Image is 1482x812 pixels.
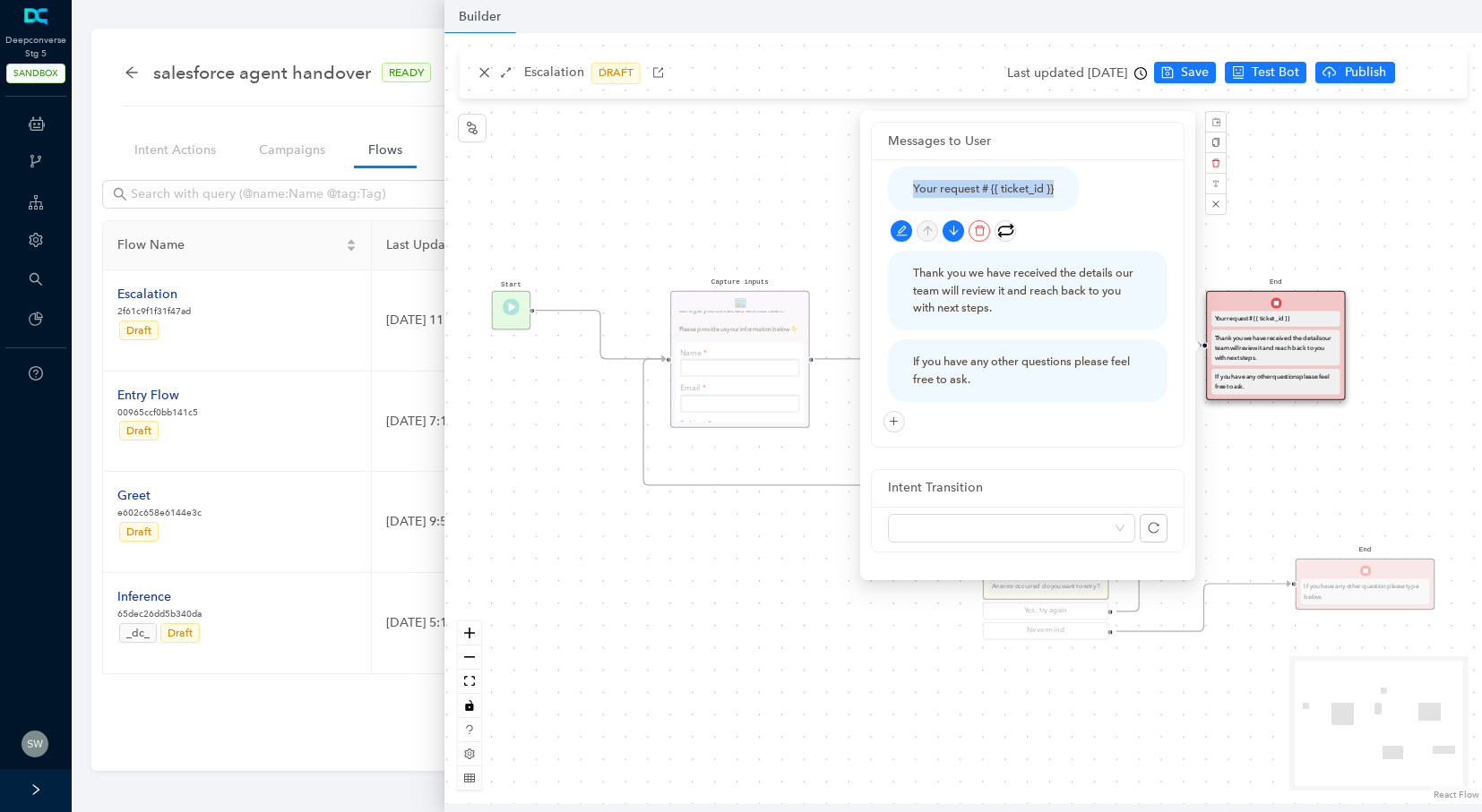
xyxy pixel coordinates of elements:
[535,299,666,370] g: Edge from c853229d-83c0-37da-8456-13ff012f6348 to e7b41dfe-3bde-c007-c096-cef069175f45
[1215,314,1337,324] div: Your request # {{ ticket_id }}
[103,221,372,270] th: Flow Name
[1359,545,1372,556] pre: End
[1140,514,1168,543] span: reload
[1116,573,1290,643] g: Edge from 6bc0e354-6909-ae45-8a37-c2611de4433d to 44ce88eb-0ec8-3ec4-a34f-cbfbe1314f7f
[29,233,43,247] span: setting
[711,278,769,288] pre: Capture inputs
[372,372,732,473] td: [DATE] 7:10 PM
[372,472,732,573] td: [DATE] 9:57 AM
[372,221,732,270] th: Last Updated
[997,222,1014,239] img: play-cycle.png
[117,304,191,319] p: 2f61c9f1f31f47ad
[891,220,912,242] button: edit
[117,607,202,621] p: 65dec26dd5b340da
[492,291,531,330] div: StartTrigger
[117,587,202,607] div: Inference
[29,366,43,380] span: question-circle
[126,324,151,337] span: Draft
[983,559,1108,643] div: QuestionQuestionAn error occurred do you want to retry?Yes, try againNevermind
[883,411,905,432] button: plus
[29,312,43,326] span: pie-chart
[354,133,417,167] a: Flows
[372,270,732,372] td: [DATE] 11:13 AM
[386,235,702,255] span: Last Updated
[948,225,960,236] span: arrow-down
[1215,333,1337,363] div: Thank you we have received the details our team will review it and reach back to you with next st...
[888,478,1168,498] div: Intent Transition
[896,225,908,236] span: edit
[431,133,524,167] a: Parameters
[969,220,990,242] button: delete
[131,184,525,204] input: Search with query (@name:Name @tag:Tag)
[29,154,43,168] span: branches
[1215,372,1337,392] div: If you have any other questions please feel free to ask.
[913,353,1142,389] div: If you have any other questions please feel free to ask.
[117,406,198,420] p: 00965ccf0bb141c5
[117,506,202,520] p: e602c658e6144e3c
[125,65,139,81] div: back
[153,58,371,87] span: salesforce agent handover
[1270,278,1282,288] pre: End
[913,264,1142,317] div: Thank you we have received the details our team will review it and reach back to you with next st...
[889,416,900,427] span: plus
[117,486,202,506] div: Greet
[913,180,1054,198] div: Your request # {{ ticket_id }}
[501,279,521,290] pre: Start
[245,133,340,167] a: Campaigns
[120,133,230,167] a: Intent Actions
[814,204,968,370] g: Edge from e7b41dfe-3bde-c007-c096-cef069175f45 to reactflownode_6eb24fee-846e-4d15-a10f-30263011eb3f
[917,220,938,242] button: arrow-up
[117,285,191,304] div: Escalation
[974,225,986,236] span: delete
[643,347,1139,622] g: Edge from 6bc0e354-6909-ae45-8a37-c2611de4433d to e7b41dfe-3bde-c007-c096-cef069175f45
[117,235,342,255] span: Flow Name
[888,132,1168,151] div: Messages to User
[168,627,193,639] span: Draft
[1296,559,1435,611] div: EndEndIf you have any other question please type below.
[1206,291,1346,401] div: EndEndYour request # {{ ticket_id }}Thank you we have received the details our team will review i...
[670,291,810,428] div: Capture inputsFormLet's get you connected with our team.Please provide us your information below ...
[126,424,151,437] span: Draft
[126,627,150,639] span: _dc_
[29,272,43,286] span: search
[382,63,431,82] span: READY
[6,64,65,83] span: SANDBOX
[22,731,48,757] img: c3ccc3f0c05bac1ff29357cbd66b20c9
[1271,297,1281,308] img: End
[126,526,151,538] span: Draft
[125,65,139,80] span: arrow-left
[117,386,198,406] div: Entry Flow
[113,187,127,201] span: search
[943,220,964,242] button: arrow-down
[372,573,732,674] td: [DATE] 5:16 AM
